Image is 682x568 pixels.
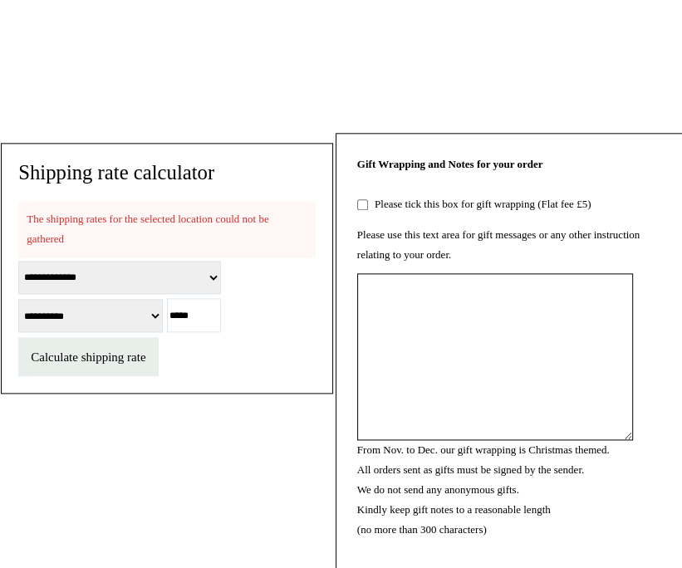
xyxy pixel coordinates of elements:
form: select location [18,257,316,376]
label: Please tick this box for gift wrapping (Flat fee £5) [370,198,591,210]
div: The shipping rates for the selected location could not be gathered [18,201,316,257]
input: Postcode [167,298,221,332]
label: Please use this text area for gift messages or any other instruction relating to your order. [357,228,640,261]
strong: Gift Wrapping and Notes for your order [357,158,543,170]
h4: Shipping rate calculator [18,160,316,185]
span: Calculate shipping rate [31,350,145,364]
iframe: PayPal-paypal [519,27,644,71]
label: From Nov. to Dec. our gift wrapping is Christmas themed. All orders sent as gifts must be signed ... [357,443,610,536]
button: Calculate shipping rate [18,337,158,376]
